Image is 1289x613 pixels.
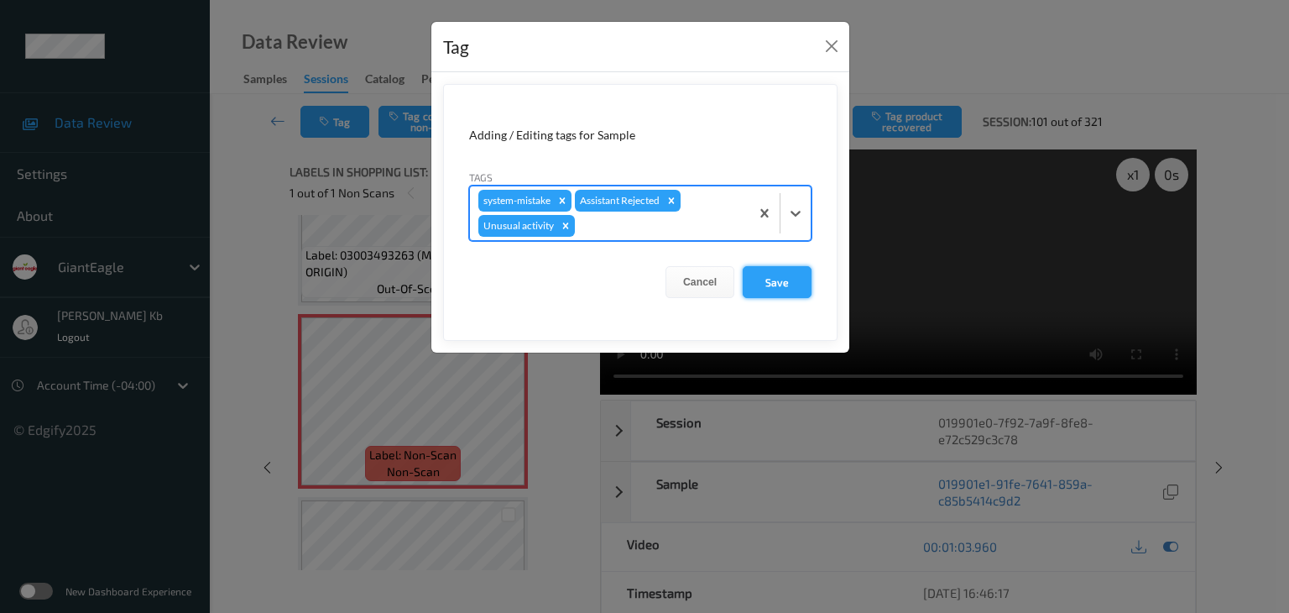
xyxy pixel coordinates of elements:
div: Adding / Editing tags for Sample [469,127,811,144]
div: Tag [443,34,469,60]
button: Save [743,266,811,298]
div: Remove Assistant Rejected [662,190,681,212]
button: Cancel [665,266,734,298]
div: system-mistake [478,190,553,212]
div: Unusual activity [478,215,556,237]
button: Close [820,34,843,58]
label: Tags [469,170,493,185]
div: Assistant Rejected [575,190,662,212]
div: Remove system-mistake [553,190,571,212]
div: Remove Unusual activity [556,215,575,237]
